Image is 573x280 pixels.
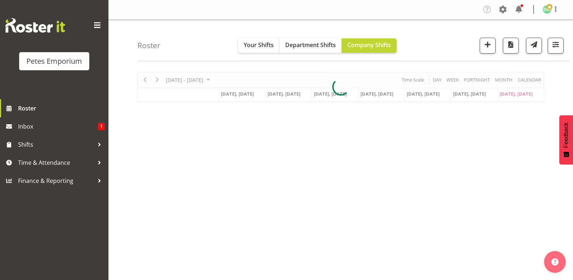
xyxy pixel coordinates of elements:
button: Download a PDF of the roster according to the set date range. [503,38,519,54]
div: Petes Emporium [26,56,82,67]
span: Company Shifts [347,41,391,49]
span: Roster [18,103,105,114]
span: Department Shifts [285,41,336,49]
h4: Roster [137,41,161,50]
span: Shifts [18,139,94,150]
img: david-mcauley697.jpg [543,5,551,14]
span: Feedback [563,122,569,148]
button: Feedback - Show survey [559,115,573,164]
span: Finance & Reporting [18,175,94,186]
button: Send a list of all shifts for the selected filtered period to all rostered employees. [526,38,542,54]
span: Inbox [18,121,98,132]
button: Add a new shift [480,38,496,54]
button: Filter Shifts [548,38,564,54]
span: Time & Attendance [18,157,94,168]
button: Your Shifts [238,38,279,53]
button: Company Shifts [342,38,397,53]
button: Department Shifts [279,38,342,53]
img: Rosterit website logo [5,18,65,33]
img: help-xxl-2.png [551,258,559,266]
span: 1 [98,123,105,130]
span: Your Shifts [244,41,274,49]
